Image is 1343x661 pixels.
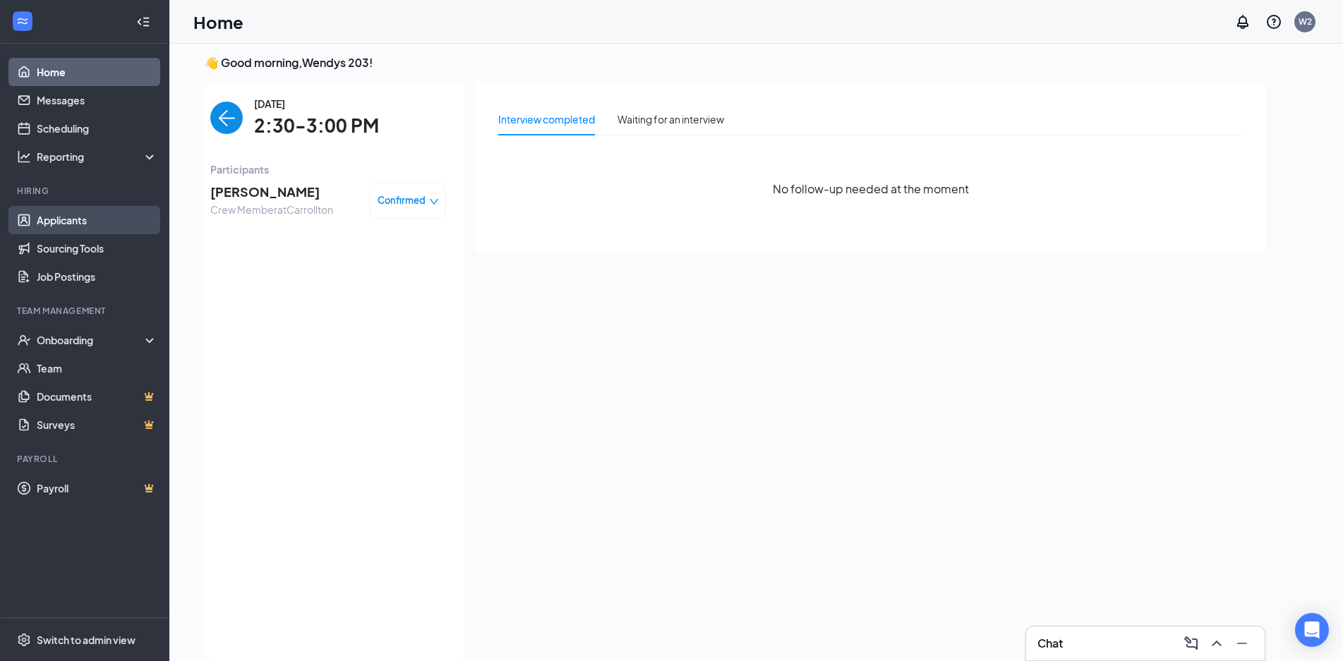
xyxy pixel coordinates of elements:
a: PayrollCrown [37,474,157,502]
span: down [429,197,439,207]
div: Payroll [17,453,155,465]
span: [DATE] [254,96,379,111]
div: W2 [1299,16,1312,28]
a: Messages [37,86,157,114]
svg: ChevronUp [1208,635,1225,652]
svg: Minimize [1234,635,1251,652]
h3: 👋 Good morning, Wendys 203 ! [205,55,1266,71]
svg: UserCheck [17,333,31,347]
svg: Collapse [136,15,150,29]
h1: Home [193,10,243,34]
span: Confirmed [378,193,426,207]
button: ComposeMessage [1180,632,1203,655]
h3: Chat [1037,636,1063,651]
a: DocumentsCrown [37,382,157,411]
button: back-button [210,102,243,134]
span: Crew Member at Carrollton [210,202,333,217]
svg: ComposeMessage [1183,635,1200,652]
svg: QuestionInfo [1265,13,1282,30]
svg: Notifications [1234,13,1251,30]
span: No follow-up needed at the moment [773,180,969,198]
svg: Settings [17,633,31,647]
svg: WorkstreamLogo [16,14,30,28]
a: Team [37,354,157,382]
div: Interview completed [498,111,595,127]
div: Reporting [37,150,158,164]
a: Sourcing Tools [37,234,157,262]
div: Switch to admin view [37,633,135,647]
span: 2:30-3:00 PM [254,111,379,140]
div: Hiring [17,185,155,197]
a: Home [37,58,157,86]
span: [PERSON_NAME] [210,182,333,202]
svg: Analysis [17,150,31,164]
a: Job Postings [37,262,157,291]
button: ChevronUp [1205,632,1228,655]
div: Open Intercom Messenger [1295,613,1329,647]
span: Participants [210,162,446,177]
a: Scheduling [37,114,157,142]
div: Team Management [17,305,155,317]
button: Minimize [1231,632,1253,655]
div: Waiting for an interview [618,111,724,127]
div: Onboarding [37,333,145,347]
a: Applicants [37,206,157,234]
a: SurveysCrown [37,411,157,439]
